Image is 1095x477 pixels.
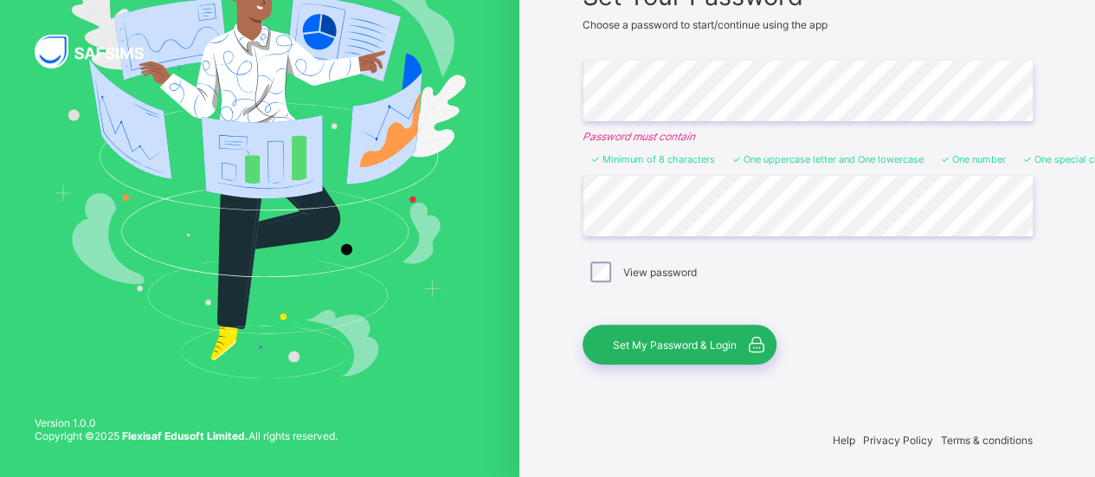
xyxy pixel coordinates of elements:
li: One number [941,153,1006,165]
span: Help [833,434,855,447]
span: Privacy Policy [863,434,933,447]
span: Choose a password to start/continue using the app [583,18,828,31]
span: Set My Password & Login [613,338,737,351]
strong: Flexisaf Edusoft Limited. [122,429,248,442]
label: View password [623,266,697,279]
span: Version 1.0.0 [35,416,338,429]
span: Terms & conditions [941,434,1033,447]
span: Copyright © 2025 All rights reserved. [35,429,338,442]
img: SAFSIMS Logo [35,35,164,68]
em: Password must contain [583,130,1033,143]
li: One uppercase letter and One lowercase [732,153,924,165]
li: Minimum of 8 characters [591,153,715,165]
